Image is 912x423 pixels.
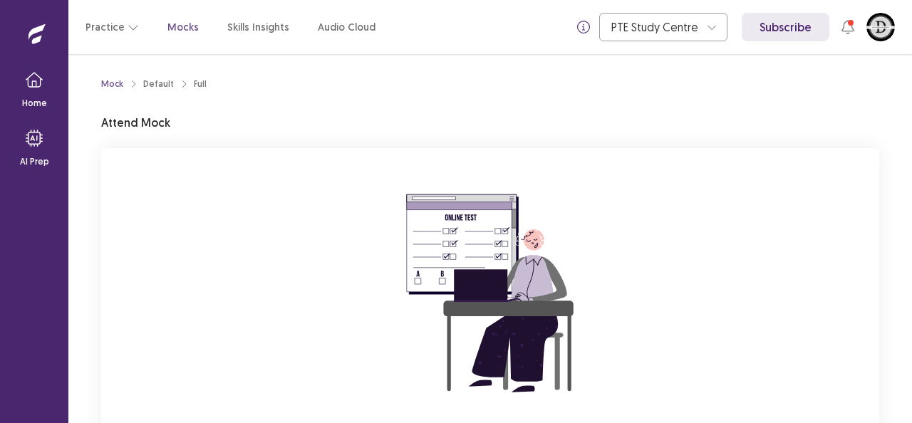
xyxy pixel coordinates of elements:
[194,78,207,90] div: Full
[571,14,596,40] button: info
[101,78,207,90] nav: breadcrumb
[611,14,700,41] div: PTE Study Centre
[143,78,174,90] div: Default
[318,20,375,35] a: Audio Cloud
[101,78,123,90] a: Mock
[85,14,139,40] button: Practice
[22,97,47,110] p: Home
[101,114,170,131] p: Attend Mock
[227,20,289,35] a: Skills Insights
[866,13,895,41] button: User Profile Image
[742,13,829,41] a: Subscribe
[20,155,49,168] p: AI Prep
[362,165,618,422] img: attend-mock
[167,20,199,35] a: Mocks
